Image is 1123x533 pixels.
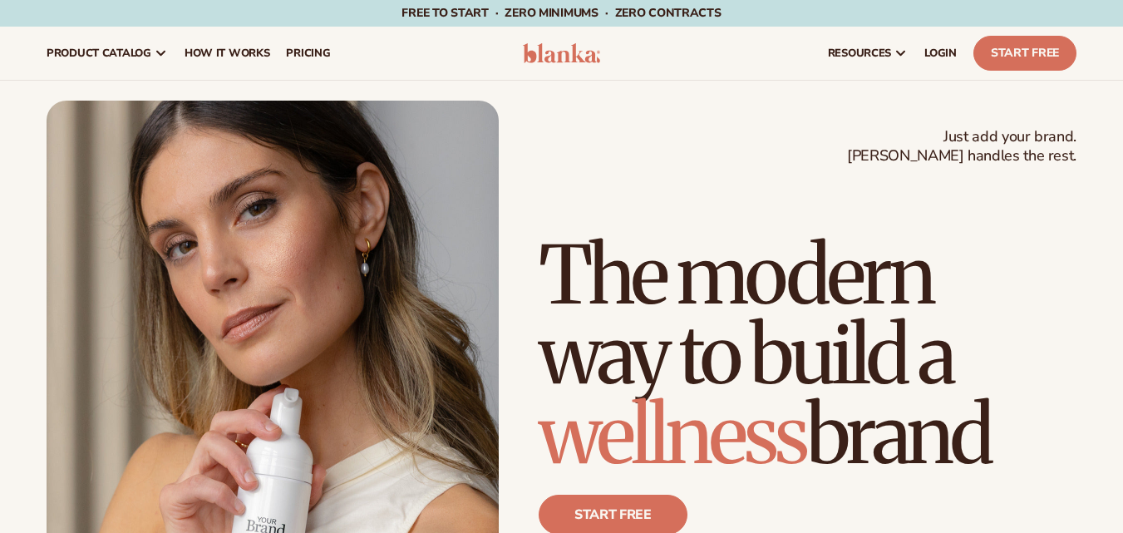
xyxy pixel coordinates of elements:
[286,47,330,60] span: pricing
[176,27,278,80] a: How It Works
[185,47,270,60] span: How It Works
[847,127,1076,166] span: Just add your brand. [PERSON_NAME] handles the rest.
[38,27,176,80] a: product catalog
[278,27,338,80] a: pricing
[820,27,916,80] a: resources
[828,47,891,60] span: resources
[916,27,965,80] a: LOGIN
[973,36,1076,71] a: Start Free
[47,47,151,60] span: product catalog
[523,43,601,63] img: logo
[539,385,806,485] span: wellness
[539,235,1076,475] h1: The modern way to build a brand
[924,47,957,60] span: LOGIN
[401,5,721,21] span: Free to start · ZERO minimums · ZERO contracts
